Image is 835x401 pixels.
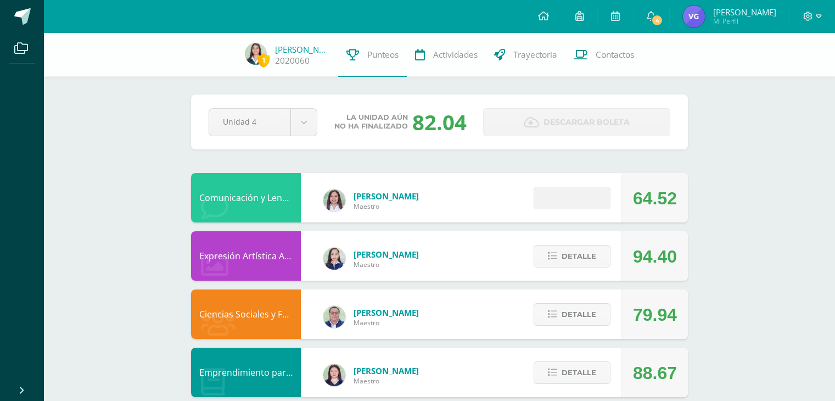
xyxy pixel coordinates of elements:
[245,43,267,65] img: 5ba1533ff7a61f443698ede858c08838.png
[275,55,310,66] a: 2020060
[191,289,301,339] div: Ciencias Sociales y Formación Ciudadana
[323,190,345,211] img: acecb51a315cac2de2e3deefdb732c9f.png
[534,245,610,268] button: Detalle
[683,5,705,27] img: 4cb906257454cc9c0ff3fcb673bae337.png
[412,108,467,136] div: 82.04
[562,363,596,383] span: Detalle
[534,187,610,209] button: Detalle
[323,306,345,328] img: c1c1b07ef08c5b34f56a5eb7b3c08b85.png
[713,7,776,18] span: [PERSON_NAME]
[565,33,642,77] a: Contactos
[323,364,345,386] img: a452c7054714546f759a1a740f2e8572.png
[633,232,677,281] div: 94.40
[191,231,301,281] div: Expresión Artística ARTES PLÁSTICAS
[633,348,677,398] div: 88.67
[513,49,557,60] span: Trayectoria
[354,249,419,260] span: [PERSON_NAME]
[191,173,301,222] div: Comunicación y Lenguaje, Inglés
[338,33,407,77] a: Punteos
[223,109,277,135] span: Unidad 4
[354,376,419,386] span: Maestro
[543,109,630,136] span: Descargar boleta
[534,361,610,384] button: Detalle
[534,303,610,326] button: Detalle
[354,260,419,269] span: Maestro
[407,33,486,77] a: Actividades
[209,109,317,136] a: Unidad 4
[354,318,419,327] span: Maestro
[651,14,663,26] span: 4
[633,174,677,223] div: 64.52
[562,188,596,208] span: Detalle
[354,191,419,202] span: [PERSON_NAME]
[354,365,419,376] span: [PERSON_NAME]
[191,348,301,397] div: Emprendimiento para la Productividad
[354,202,419,211] span: Maestro
[354,307,419,318] span: [PERSON_NAME]
[257,53,270,67] span: 1
[562,246,596,266] span: Detalle
[713,16,776,26] span: Mi Perfil
[596,49,634,60] span: Contactos
[486,33,565,77] a: Trayectoria
[275,44,330,55] a: [PERSON_NAME]
[433,49,478,60] span: Actividades
[562,304,596,325] span: Detalle
[367,49,399,60] span: Punteos
[334,113,408,131] span: La unidad aún no ha finalizado
[633,290,677,339] div: 79.94
[323,248,345,270] img: 360951c6672e02766e5b7d72674f168c.png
